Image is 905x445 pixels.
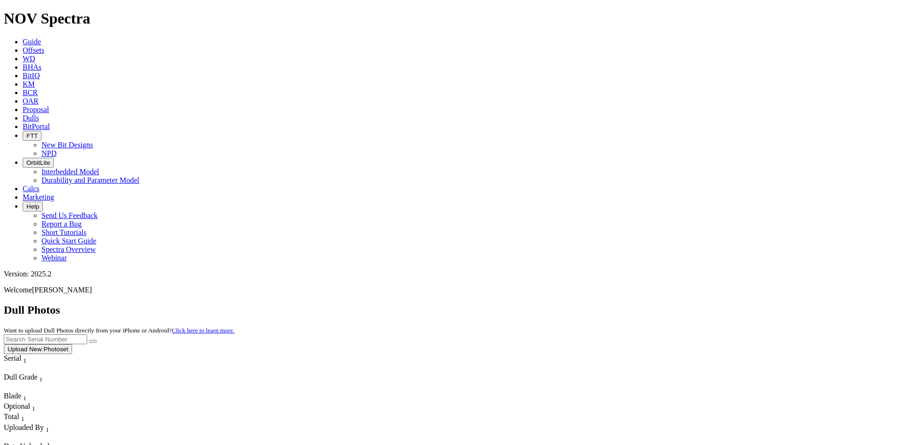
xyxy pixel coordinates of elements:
[23,38,41,46] a: Guide
[23,105,49,113] a: Proposal
[4,344,72,354] button: Upload New Photoset
[41,141,93,149] a: New Bit Designs
[41,168,99,176] a: Interbedded Model
[4,270,901,278] div: Version: 2025.2
[32,405,35,412] sub: 1
[4,392,37,402] div: Sort None
[41,237,96,245] a: Quick Start Guide
[23,72,40,80] a: BitIQ
[23,89,38,97] a: BCR
[4,392,21,400] span: Blade
[23,158,54,168] button: OrbitLite
[41,211,98,219] a: Send Us Feedback
[26,159,50,166] span: OrbitLite
[32,286,92,294] span: [PERSON_NAME]
[23,395,26,402] sub: 1
[23,46,44,54] a: Offsets
[41,228,87,236] a: Short Tutorials
[4,402,37,413] div: Sort None
[41,149,57,157] a: NPD
[21,413,25,421] span: Sort None
[26,132,38,139] span: FTT
[4,364,44,373] div: Column Menu
[23,114,39,122] a: Dulls
[4,334,87,344] input: Search Serial Number
[40,373,43,381] span: Sort None
[4,413,37,423] div: Sort None
[23,63,41,71] a: BHAs
[4,413,19,421] span: Total
[4,10,901,27] h1: NOV Spectra
[4,373,38,381] span: Dull Grade
[4,423,93,434] div: Uploaded By Sort None
[4,327,234,334] small: Want to upload Dull Photos directly from your iPhone or Android?
[21,416,25,423] sub: 1
[4,373,70,392] div: Sort None
[172,327,235,334] a: Click here to learn more.
[23,354,26,362] span: Sort None
[23,80,35,88] a: KM
[32,402,35,410] span: Sort None
[4,354,44,364] div: Serial Sort None
[23,202,43,211] button: Help
[46,423,49,431] span: Sort None
[23,392,26,400] span: Sort None
[4,304,901,316] h2: Dull Photos
[4,373,70,383] div: Dull Grade Sort None
[41,220,82,228] a: Report a Bug
[23,357,26,364] sub: 1
[4,413,37,423] div: Total Sort None
[4,402,37,413] div: Optional Sort None
[23,55,35,63] a: WD
[41,176,140,184] a: Durability and Parameter Model
[4,286,901,294] p: Welcome
[23,185,40,193] a: Calcs
[4,392,37,402] div: Blade Sort None
[46,426,49,433] sub: 1
[40,376,43,383] sub: 1
[23,122,50,130] a: BitPortal
[23,97,39,105] a: OAR
[4,383,70,392] div: Column Menu
[4,354,21,362] span: Serial
[41,254,67,262] a: Webinar
[26,203,39,210] span: Help
[23,193,54,201] a: Marketing
[4,354,44,373] div: Sort None
[4,434,93,442] div: Column Menu
[4,402,30,410] span: Optional
[23,131,41,141] button: FTT
[41,245,96,253] a: Spectra Overview
[4,423,44,431] span: Uploaded By
[4,423,93,442] div: Sort None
